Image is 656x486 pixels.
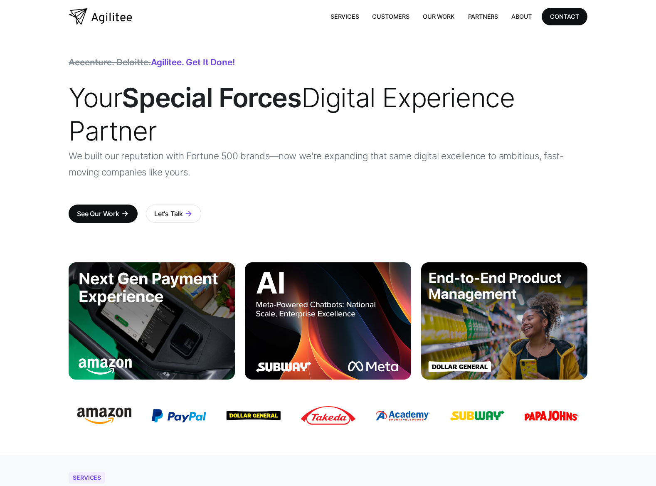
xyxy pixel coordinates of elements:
[69,81,514,147] span: Your Digital Experience Partner
[69,58,235,67] div: Agilitee. Get it done!
[77,208,119,220] div: See Our Work
[69,205,138,223] a: See Our Workarrow_forward
[122,81,301,113] strong: Special Forces
[69,148,587,180] p: We built our reputation with Fortune 500 brands—now we're expanding that same digital excellence ...
[69,472,105,484] div: Services
[69,57,151,67] span: Accenture. Deloitte.
[185,210,193,218] div: arrow_forward
[461,8,505,25] a: Partners
[365,8,416,25] a: Customers
[121,210,129,218] div: arrow_forward
[542,8,587,25] a: CONTACT
[154,208,183,220] div: Let's Talk
[505,8,538,25] a: About
[416,8,461,25] a: Our Work
[69,8,132,25] a: home
[550,11,579,22] div: CONTACT
[146,205,201,223] a: Let's Talkarrow_forward
[324,8,366,25] a: Services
